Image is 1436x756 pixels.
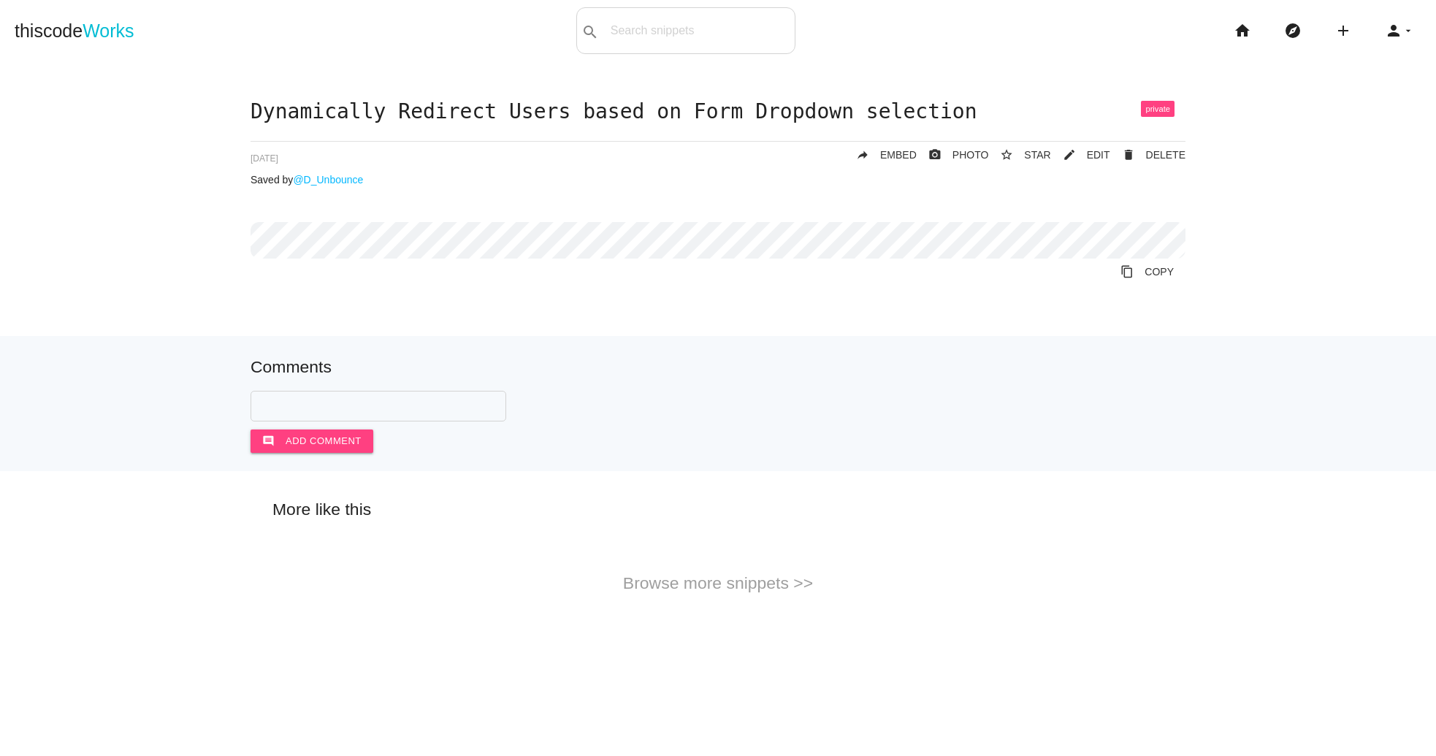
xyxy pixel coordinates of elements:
[251,174,1185,186] p: Saved by
[856,142,869,168] i: reply
[251,101,1185,123] h1: Dynamically Redirect Users based on Form Dropdown selection
[262,429,275,453] i: comment
[1146,149,1185,161] span: DELETE
[1109,259,1185,285] a: Copy to Clipboard
[928,142,942,168] i: photo_camera
[1385,7,1402,54] i: person
[952,149,989,161] span: PHOTO
[844,142,917,168] a: replyEMBED
[293,174,363,186] a: @D_Unbounce
[251,358,1185,376] h5: Comments
[1087,149,1110,161] span: EDIT
[251,429,373,453] button: commentAdd comment
[1000,142,1013,168] i: star_border
[880,149,917,161] span: EMBED
[1402,7,1414,54] i: arrow_drop_down
[1284,7,1302,54] i: explore
[988,142,1050,168] button: star_borderSTAR
[1122,142,1135,168] i: delete
[1063,142,1076,168] i: mode_edit
[581,9,599,56] i: search
[1110,142,1185,168] a: Delete Post
[83,20,134,41] span: Works
[577,8,603,53] button: search
[1234,7,1251,54] i: home
[1120,259,1134,285] i: content_copy
[1051,142,1110,168] a: mode_editEDIT
[603,15,795,46] input: Search snippets
[15,7,134,54] a: thiscodeWorks
[251,500,1185,519] h5: More like this
[1024,149,1050,161] span: STAR
[1334,7,1352,54] i: add
[251,153,278,164] span: [DATE]
[917,142,989,168] a: photo_cameraPHOTO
